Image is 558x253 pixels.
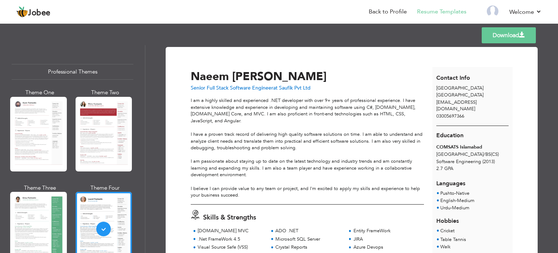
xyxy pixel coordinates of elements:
div: JIRA [353,236,420,243]
div: Visual Source Safe (VSS) [198,244,264,251]
div: I am a highly skilled and experienced .NET developer with over 9+ years of professional experienc... [191,97,424,198]
div: Azure Devops [353,244,420,251]
div: Theme Four [77,184,134,192]
span: Software Engineering [436,158,481,165]
span: Skills & Strengths [203,213,256,222]
div: Theme Three [12,184,68,192]
a: Download [482,27,536,43]
span: Walk [440,244,450,250]
span: / [484,151,485,158]
span: English [440,197,456,204]
img: Profile Img [487,5,498,17]
div: Crystal Reports [275,244,342,251]
span: Urdu [440,205,450,211]
span: [PERSON_NAME] [232,69,327,84]
span: Education [436,131,464,139]
span: - [456,197,457,204]
span: [EMAIL_ADDRESS][DOMAIN_NAME] [436,99,477,112]
a: Resume Templates [417,8,466,16]
div: Entity FrameWork [353,228,420,234]
span: Table Tannis [440,236,466,243]
span: - [454,190,456,197]
a: Back to Profile [369,8,407,16]
span: Languages [436,174,465,188]
span: at Saufik Pvt Ltd [273,84,311,91]
span: [GEOGRAPHIC_DATA] [436,85,484,91]
span: [GEOGRAPHIC_DATA] [436,92,484,98]
span: 2.7 GPA [436,165,453,172]
span: 03005697366 [436,113,464,119]
a: Jobee [16,6,50,18]
span: Naeem [191,69,229,84]
div: .Net FrameWork 4.5 [198,236,264,243]
div: Theme Two [77,89,134,96]
li: Medium [440,197,474,205]
li: Medium [440,205,474,212]
span: Senior Full Stack Software Engineer [191,84,273,91]
span: Jobee [28,9,50,17]
div: ADO .NET [275,228,342,234]
div: Theme One [12,89,68,96]
img: jobee.io [16,6,28,18]
span: [GEOGRAPHIC_DATA] BS(CS) [436,151,499,158]
div: Microsoft SQL Server [275,236,342,243]
div: [DOMAIN_NAME] MVC [198,228,264,234]
span: Hobbies [436,217,459,225]
span: Contact Info [436,74,470,82]
span: Pushto [440,190,454,197]
span: - [450,205,452,211]
div: COMSATS Islamabad [436,144,509,151]
span: Cricket [440,228,454,234]
div: Professional Themes [12,64,133,80]
a: Welcome [509,8,542,16]
li: Native [440,190,469,197]
span: (2013) [482,158,495,165]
